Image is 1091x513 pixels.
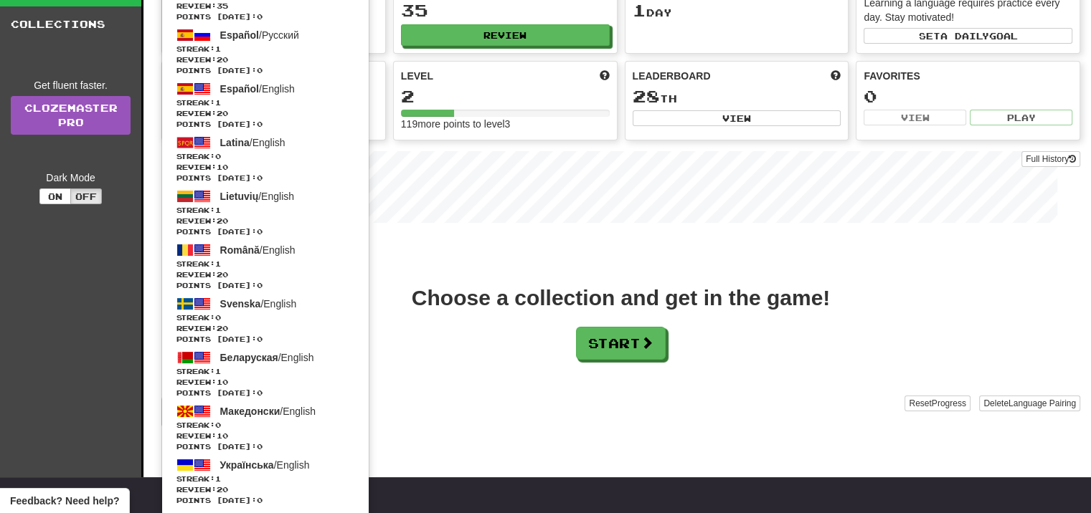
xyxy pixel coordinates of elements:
span: / English [220,459,310,471]
span: Points [DATE]: 0 [176,280,354,291]
span: Review: 20 [176,323,354,334]
div: 0 [864,87,1072,105]
span: 1 [215,206,221,214]
span: / English [220,352,314,363]
span: Points [DATE]: 0 [176,495,354,506]
div: th [633,87,841,106]
a: Română/EnglishStreak:1 Review:20Points [DATE]:0 [162,239,369,293]
span: / English [220,83,295,95]
span: Streak: [176,44,354,54]
span: Streak: [176,97,354,108]
span: Open feedback widget [10,494,119,508]
span: Review: 10 [176,431,354,441]
span: 1 [215,259,221,268]
span: Беларуская [220,352,278,363]
span: / English [220,244,296,256]
a: Македонски/EnglishStreak:0 Review:10Points [DATE]:0 [162,401,369,454]
div: Dark Mode [11,171,131,185]
span: 1 [215,367,221,375]
a: Беларуская/EnglishStreak:1 Review:10Points [DATE]:0 [162,347,369,401]
span: Points [DATE]: 0 [176,11,354,22]
span: Progress [932,398,966,408]
button: View [633,110,841,126]
div: Get fluent faster. [11,78,131,92]
a: ClozemasterPro [11,96,131,135]
span: Review: 20 [176,484,354,495]
p: In Progress [161,237,1080,251]
span: Points [DATE]: 0 [176,388,354,398]
span: Svenska [220,298,261,310]
span: Streak: [176,474,354,484]
a: Українська/EnglishStreak:1 Review:20Points [DATE]:0 [162,454,369,508]
span: Streak: [176,151,354,162]
span: Points [DATE]: 0 [176,65,354,76]
span: Română [220,244,260,256]
div: 119 more points to level 3 [401,117,610,131]
span: 0 [215,152,221,160]
span: / English [220,298,297,310]
span: Review: 10 [176,377,354,388]
button: Review [401,24,610,46]
span: Streak: [176,312,354,323]
span: Points [DATE]: 0 [176,119,354,130]
span: 28 [633,86,660,106]
span: Streak: [176,420,354,431]
span: Review: 10 [176,162,354,173]
span: Points [DATE]: 0 [176,226,354,237]
span: Español [220,83,259,95]
a: Español/EnglishStreak:1 Review:20Points [DATE]:0 [162,78,369,132]
button: Full History [1021,151,1080,167]
button: On [39,188,71,204]
span: 0 [215,421,221,429]
a: Español/РусскийStreak:1 Review:20Points [DATE]:0 [162,24,369,78]
span: Review: 20 [176,269,354,280]
span: Македонски [220,406,280,417]
span: Review: 35 [176,1,354,11]
button: Play [970,110,1072,125]
span: / Русский [220,29,299,41]
span: Streak: [176,366,354,377]
button: Seta dailygoal [864,28,1072,44]
span: Points [DATE]: 0 [176,334,354,345]
span: Streak: [176,205,354,216]
span: Español [220,29,259,41]
span: 0 [215,313,221,322]
span: Streak: [176,259,354,269]
div: Day [633,1,841,20]
span: Points [DATE]: 0 [176,173,354,183]
span: / English [220,406,316,417]
button: View [864,110,966,125]
div: Favorites [864,69,1072,83]
span: 1 [215,98,221,107]
span: Leaderboard [633,69,711,83]
span: Review: 20 [176,216,354,226]
span: Українська [220,459,274,471]
span: Lietuvių [220,191,259,202]
span: This week in points, UTC [831,69,841,83]
button: Start [576,327,666,360]
button: ResetProgress [905,395,970,411]
div: Choose a collection and get in the game! [412,287,830,309]
span: Review: 20 [176,54,354,65]
a: Latina/EnglishStreak:0 Review:10Points [DATE]:0 [162,132,369,186]
span: Points [DATE]: 0 [176,441,354,452]
span: Score more points to level up [600,69,610,83]
span: Level [401,69,433,83]
span: a daily [940,31,989,41]
span: Language Pairing [1009,398,1076,408]
span: Review: 20 [176,108,354,119]
span: 1 [215,474,221,483]
span: Latina [220,137,250,148]
button: DeleteLanguage Pairing [979,395,1080,411]
span: / English [220,137,285,148]
div: 2 [401,87,610,105]
span: / English [220,191,294,202]
a: Svenska/EnglishStreak:0 Review:20Points [DATE]:0 [162,293,369,347]
button: Off [70,188,102,204]
span: 1 [215,44,221,53]
a: Lietuvių/EnglishStreak:1 Review:20Points [DATE]:0 [162,186,369,239]
div: 35 [401,1,610,19]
